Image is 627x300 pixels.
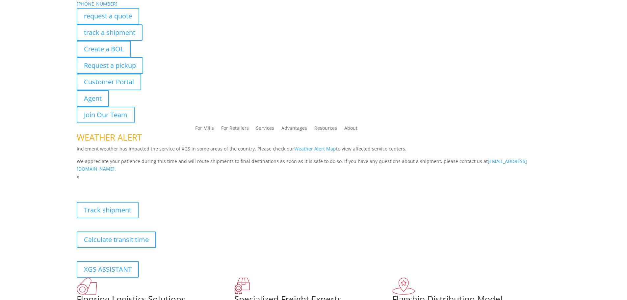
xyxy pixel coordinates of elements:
a: [PHONE_NUMBER] [77,1,118,7]
p: x [77,173,551,181]
a: For Retailers [221,126,249,133]
a: Join Our Team [77,107,135,123]
a: Track shipment [77,202,139,218]
span: WEATHER ALERT [77,131,142,143]
a: Weather Alert Map [294,146,336,152]
p: We appreciate your patience during this time and will route shipments to final destinations as so... [77,157,551,173]
a: About [344,126,357,133]
a: Customer Portal [77,74,141,90]
img: xgs-icon-focused-on-flooring-red [234,278,250,295]
a: Request a pickup [77,57,143,74]
a: request a quote [77,8,139,24]
a: For Mills [195,126,214,133]
a: XGS ASSISTANT [77,261,139,278]
a: Create a BOL [77,41,131,57]
img: xgs-icon-total-supply-chain-intelligence-red [77,278,97,295]
b: Visibility, transparency, and control for your entire supply chain. [77,182,223,188]
p: Inclement weather has impacted the service of XGS in some areas of the country. Please check our ... [77,145,551,157]
a: Resources [314,126,337,133]
a: Agent [77,90,109,107]
a: Advantages [281,126,307,133]
a: Calculate transit time [77,232,156,248]
a: track a shipment [77,24,143,41]
a: Services [256,126,274,133]
img: xgs-icon-flagship-distribution-model-red [392,278,415,295]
